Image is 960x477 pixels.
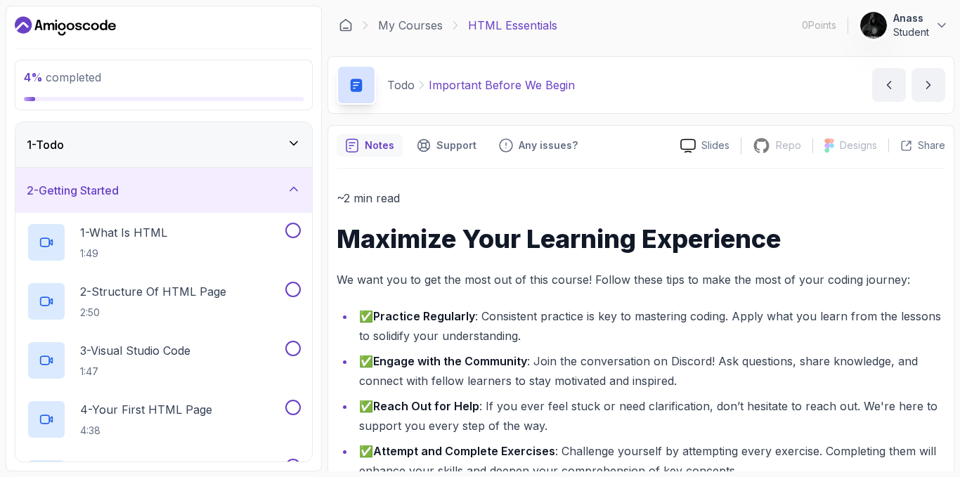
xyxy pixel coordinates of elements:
[840,138,877,152] p: Designs
[24,70,101,84] span: completed
[337,134,403,157] button: notes button
[408,134,485,157] button: Support button
[888,138,945,152] button: Share
[15,122,312,167] button: 1-Todo
[918,138,945,152] p: Share
[27,136,64,153] h3: 1 - Todo
[27,182,119,199] h3: 2 - Getting Started
[337,188,945,208] p: ~2 min read
[355,351,945,391] li: ✅ : Join the conversation on Discord! Ask questions, share knowledge, and connect with fellow lea...
[337,270,945,289] p: We want you to get the most out of this course! Follow these tips to make the most of your coding...
[27,282,301,321] button: 2-Structure Of HTML Page2:50
[80,342,190,359] p: 3 - Visual Studio Code
[378,17,443,34] a: My Courses
[15,168,312,213] button: 2-Getting Started
[436,138,476,152] p: Support
[27,341,301,380] button: 3-Visual Studio Code1:47
[27,223,301,262] button: 1-What Is HTML1:49
[355,396,945,436] li: ✅ : If you ever feel stuck or need clarification, don’t hesitate to reach out. We're here to supp...
[491,134,586,157] button: Feedback button
[893,11,929,25] p: Anass
[468,17,557,34] p: HTML Essentials
[80,401,212,418] p: 4 - Your First HTML Page
[355,306,945,346] li: ✅ : Consistent practice is key to mastering coding. Apply what you learn from the lessons to soli...
[80,365,190,379] p: 1:47
[80,460,249,477] p: 5 - How To Access HTML Pages
[860,12,887,39] img: user profile image
[365,138,394,152] p: Notes
[80,424,212,438] p: 4:38
[802,18,836,32] p: 0 Points
[373,309,475,323] strong: Practice Regularly
[80,247,167,261] p: 1:49
[776,138,801,152] p: Repo
[669,138,741,153] a: Slides
[912,68,945,102] button: next content
[15,15,116,37] a: Dashboard
[519,138,578,152] p: Any issues?
[80,306,226,320] p: 2:50
[373,354,527,368] strong: Engage with the Community
[373,444,555,458] strong: Attempt and Complete Exercises
[701,138,729,152] p: Slides
[27,400,301,439] button: 4-Your First HTML Page4:38
[373,399,479,413] strong: Reach Out for Help
[80,224,167,241] p: 1 - What Is HTML
[339,18,353,32] a: Dashboard
[893,25,929,39] p: Student
[429,77,575,93] p: Important Before We Begin
[387,77,415,93] p: Todo
[24,70,43,84] span: 4 %
[860,11,949,39] button: user profile imageAnassStudent
[80,283,226,300] p: 2 - Structure Of HTML Page
[337,225,945,253] h1: Maximize Your Learning Experience
[872,68,906,102] button: previous content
